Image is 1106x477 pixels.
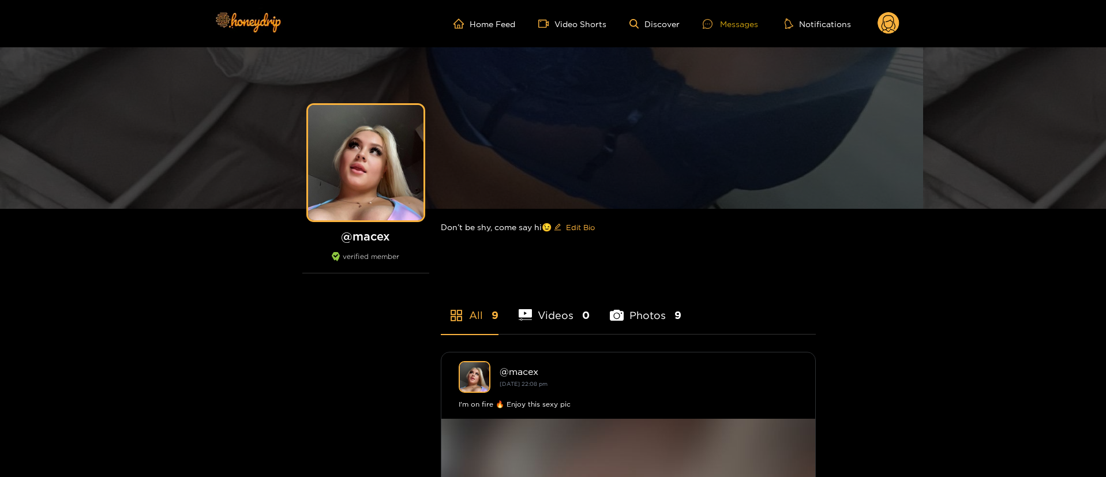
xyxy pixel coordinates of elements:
[519,282,590,334] li: Videos
[552,218,597,236] button: editEdit Bio
[453,18,515,29] a: Home Feed
[629,19,680,29] a: Discover
[441,282,498,334] li: All
[449,309,463,322] span: appstore
[302,229,429,243] h1: @ macex
[538,18,554,29] span: video-camera
[492,308,498,322] span: 9
[459,361,490,393] img: macex
[582,308,590,322] span: 0
[500,366,798,377] div: @ macex
[538,18,606,29] a: Video Shorts
[500,381,548,387] small: [DATE] 22:08 pm
[566,221,595,233] span: Edit Bio
[302,252,429,273] div: verified member
[554,223,561,232] span: edit
[441,209,816,246] div: Don’t be shy, come say hi😉
[703,17,758,31] div: Messages
[453,18,470,29] span: home
[610,282,681,334] li: Photos
[781,18,854,29] button: Notifications
[674,308,681,322] span: 9
[459,399,798,410] div: I'm on fire 🔥 Enjoy this sexy pic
